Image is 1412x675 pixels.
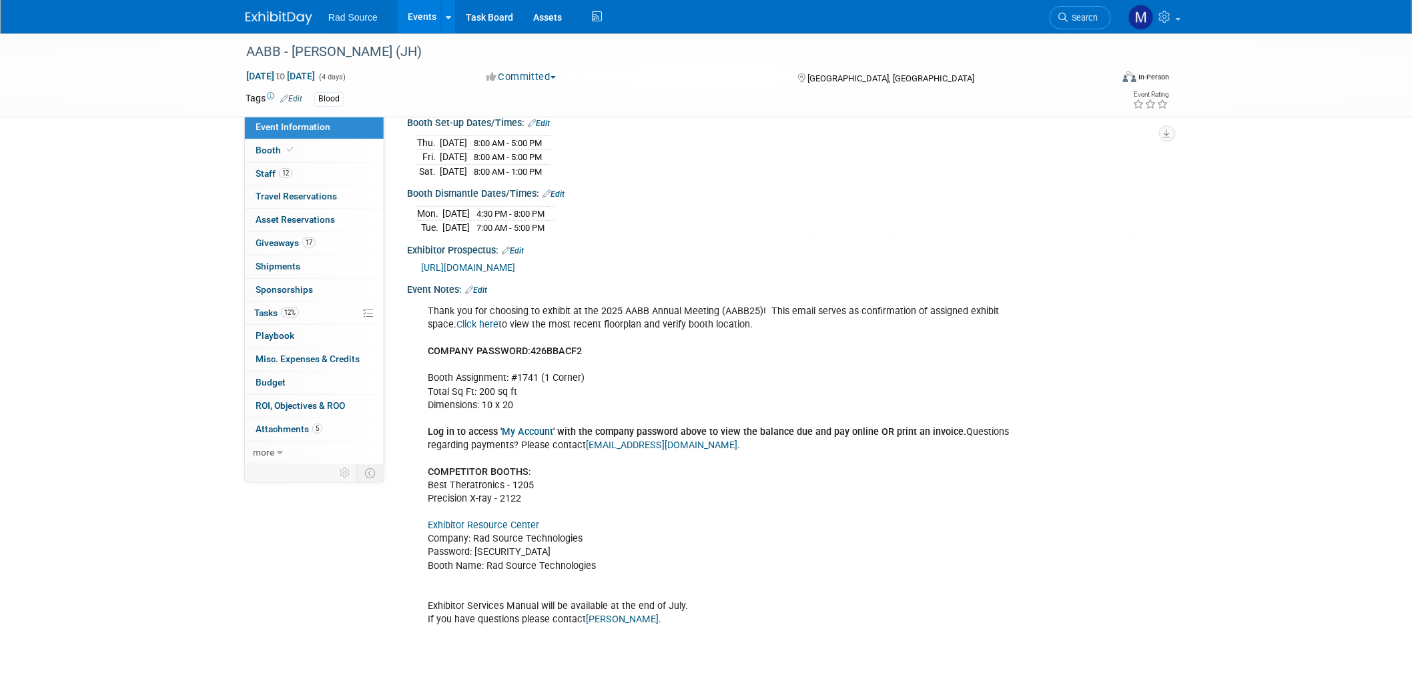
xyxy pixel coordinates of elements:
td: [DATE] [440,150,467,165]
a: Misc. Expenses & Credits [245,348,384,371]
a: Travel Reservations [245,185,384,208]
div: Booth Dismantle Dates/Times: [407,183,1166,201]
a: Giveaways17 [245,232,384,255]
td: Mon. [417,206,442,221]
span: Search [1068,13,1098,23]
a: [EMAIL_ADDRESS][DOMAIN_NAME] [586,440,737,451]
button: Committed [482,70,561,84]
span: 5 [312,424,322,434]
span: Booth [256,145,296,155]
div: Exhibitor Prospectus: [407,240,1166,257]
b: Log in to access ' ' with the company password above to view the balance due and pay online OR pr... [428,426,966,438]
span: 7:00 AM - 5:00 PM [476,223,545,233]
a: Attachments5 [245,418,384,441]
img: Melissa Conboy [1128,5,1154,30]
td: [DATE] [442,221,470,235]
span: to [274,71,287,81]
a: Playbook [245,325,384,348]
td: [DATE] [442,206,470,221]
span: [DATE] [DATE] [246,70,316,82]
span: 8:00 AM - 5:00 PM [474,152,542,162]
a: Edit [280,94,302,103]
div: AABB - [PERSON_NAME] (JH) [242,40,1091,64]
span: Asset Reservations [256,214,335,225]
a: My Account [502,426,553,438]
span: more [253,447,274,458]
td: Sat. [417,164,440,178]
a: ROI, Objectives & ROO [245,395,384,418]
div: Event Notes: [407,279,1166,297]
a: Edit [543,189,565,199]
a: more [245,442,384,464]
span: Travel Reservations [256,191,337,201]
span: Staff [256,168,292,179]
span: Shipments [256,261,300,271]
a: Shipments [245,255,384,278]
b: BOOTHS [490,466,528,478]
a: Staff12 [245,163,384,185]
a: [URL][DOMAIN_NAME] [421,262,515,273]
a: Booth [245,139,384,162]
a: Edit [502,246,524,255]
a: [PERSON_NAME] [586,614,659,625]
b: COMPETITOR [428,466,488,478]
td: Thu. [417,135,440,150]
td: [DATE] [440,164,467,178]
span: Event Information [256,121,330,132]
td: Tags [246,91,302,107]
span: (4 days) [318,73,346,81]
a: Event Information [245,116,384,139]
div: In-Person [1138,72,1170,82]
span: 8:00 AM - 5:00 PM [474,138,542,148]
td: Toggle Event Tabs [357,464,384,482]
td: Personalize Event Tab Strip [334,464,357,482]
span: 12 [279,168,292,178]
span: ROI, Objectives & ROO [256,400,345,411]
a: Click here [456,319,498,330]
img: Format-Inperson.png [1123,71,1136,82]
a: Edit [528,119,550,128]
a: Exhibitor Resource Center [428,520,539,531]
span: 4:30 PM - 8:00 PM [476,209,545,219]
span: 12% [281,307,299,317]
span: 8:00 AM - 1:00 PM [474,167,542,177]
b: 426BBACF2 [531,346,582,357]
div: Blood [314,92,344,106]
span: 17 [302,237,316,247]
span: Tasks [254,307,299,318]
div: Event Rating [1133,91,1169,98]
div: Thank you for choosing to exhibit at the 2025 AABB Annual Meeting (AABB25)! This email serves as ... [418,298,1020,633]
a: Sponsorships [245,279,384,301]
a: Tasks12% [245,302,384,325]
td: Fri. [417,150,440,165]
span: Attachments [256,424,322,434]
td: [DATE] [440,135,467,150]
td: Tue. [417,221,442,235]
span: Playbook [256,330,294,341]
span: Sponsorships [256,284,313,295]
span: Giveaways [256,237,316,248]
a: Budget [245,372,384,394]
span: Budget [256,377,286,388]
span: [GEOGRAPHIC_DATA], [GEOGRAPHIC_DATA] [807,73,974,83]
b: COMPANY PASSWORD: [428,346,531,357]
span: Rad Source [328,12,378,23]
div: Booth Set-up Dates/Times: [407,113,1166,130]
img: ExhibitDay [246,11,312,25]
span: Misc. Expenses & Credits [256,354,360,364]
a: Edit [465,285,487,295]
div: Event Format [1032,69,1170,89]
a: Search [1050,6,1111,29]
i: Booth reservation complete [287,146,294,153]
a: Asset Reservations [245,209,384,231]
